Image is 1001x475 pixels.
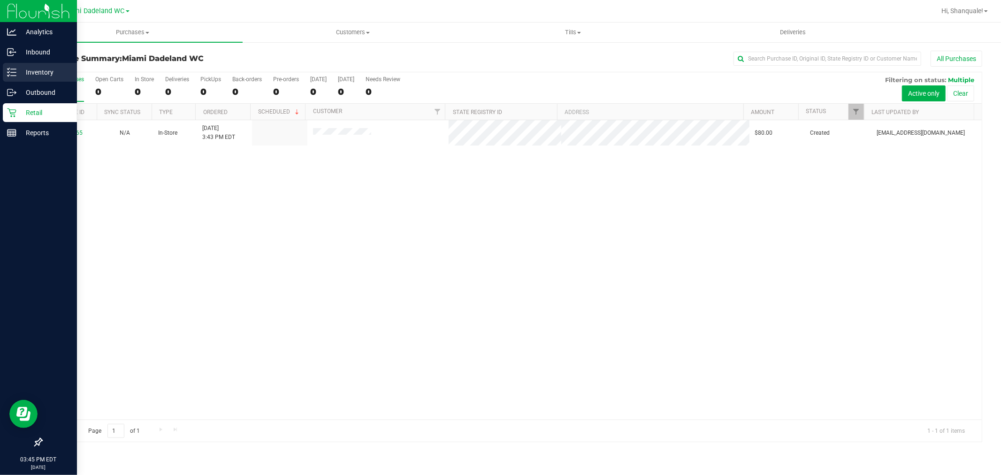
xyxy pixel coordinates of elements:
span: Not Applicable [120,130,130,136]
div: 0 [95,86,123,97]
div: 0 [338,86,354,97]
a: Purchases [23,23,243,42]
button: Active only [902,85,946,101]
span: Miami Dadeland WC [122,54,204,63]
p: [DATE] [4,464,73,471]
inline-svg: Reports [7,128,16,138]
p: Retail [16,107,73,118]
span: $80.00 [755,129,773,138]
div: Back-orders [232,76,262,83]
a: Ordered [203,109,228,115]
span: Miami Dadeland WC [62,7,125,15]
a: Last Updated By [872,109,919,115]
span: In-Store [158,129,177,138]
div: [DATE] [338,76,354,83]
span: [DATE] 3:43 PM EDT [202,124,235,142]
inline-svg: Outbound [7,88,16,97]
div: Pre-orders [273,76,299,83]
span: Hi, Shanquale! [941,7,983,15]
span: Page of 1 [80,424,148,438]
span: Filtering on status: [885,76,946,84]
h3: Purchase Summary: [41,54,355,63]
div: Deliveries [165,76,189,83]
p: Analytics [16,26,73,38]
a: Filter [848,104,864,120]
span: Deliveries [767,28,818,37]
div: [DATE] [310,76,327,83]
a: Type [159,109,173,115]
inline-svg: Retail [7,108,16,117]
a: 12010265 [56,130,83,136]
input: Search Purchase ID, Original ID, State Registry ID or Customer Name... [734,52,921,66]
p: Outbound [16,87,73,98]
div: Needs Review [366,76,400,83]
div: 0 [273,86,299,97]
a: Sync Status [104,109,140,115]
a: State Registry ID [453,109,502,115]
a: Tills [463,23,683,42]
button: Clear [947,85,974,101]
div: 0 [165,86,189,97]
div: 0 [232,86,262,97]
a: Scheduled [258,108,301,115]
span: 1 - 1 of 1 items [920,424,972,438]
a: Amount [751,109,774,115]
inline-svg: Analytics [7,27,16,37]
span: Multiple [948,76,974,84]
inline-svg: Inventory [7,68,16,77]
div: 0 [310,86,327,97]
p: 03:45 PM EDT [4,455,73,464]
div: 0 [366,86,400,97]
div: 0 [200,86,221,97]
span: Purchases [23,28,243,37]
div: Open Carts [95,76,123,83]
div: 0 [135,86,154,97]
span: Created [810,129,830,138]
p: Reports [16,127,73,138]
input: 1 [107,424,124,438]
a: Customers [243,23,463,42]
a: Status [806,108,826,115]
p: Inbound [16,46,73,58]
div: In Store [135,76,154,83]
button: All Purchases [931,51,982,67]
button: N/A [120,129,130,138]
a: Customer [313,108,342,115]
span: Customers [243,28,462,37]
a: Filter [429,104,445,120]
div: PickUps [200,76,221,83]
iframe: Resource center [9,400,38,428]
span: [EMAIL_ADDRESS][DOMAIN_NAME] [877,129,965,138]
inline-svg: Inbound [7,47,16,57]
span: Tills [463,28,682,37]
p: Inventory [16,67,73,78]
a: Deliveries [683,23,903,42]
th: Address [557,104,743,120]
